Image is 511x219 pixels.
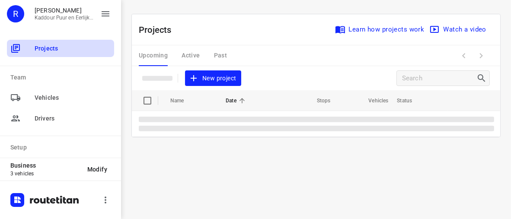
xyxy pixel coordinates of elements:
span: Stops [306,95,331,106]
p: Setup [10,143,114,152]
button: New project [185,70,241,86]
div: R [7,5,24,22]
span: New project [190,73,236,84]
span: Name [170,95,195,106]
span: Previous Page [455,47,473,64]
span: Drivers [35,114,111,123]
div: Projects [7,40,114,57]
p: Kaddour Puur en Eerlijk Vlees B.V. [35,15,93,21]
span: Vehicles [35,93,111,102]
span: Next Page [473,47,490,64]
div: Search [476,73,489,83]
input: Search projects [402,72,476,85]
div: Vehicles [7,89,114,106]
span: Projects [35,44,111,53]
span: Modify [87,166,107,173]
div: Drivers [7,110,114,127]
span: Status [397,95,423,106]
p: Business [10,162,80,169]
span: Vehicles [357,95,388,106]
p: Team [10,73,114,82]
p: Projects [139,23,179,36]
span: Date [226,95,248,106]
button: Modify [80,162,114,177]
p: 3 vehicles [10,171,80,177]
p: Rachid Kaddour [35,7,93,14]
